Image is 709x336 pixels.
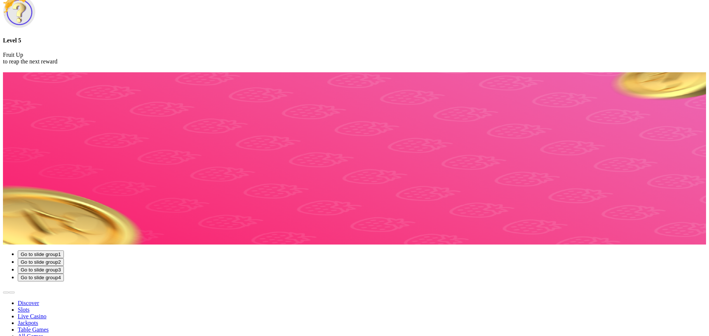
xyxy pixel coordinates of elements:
span: Go to slide group 1 [21,252,61,257]
button: Go to slide group4 [18,274,64,281]
p: Fruit Up to reap the next reward [3,52,706,65]
a: Slots [18,306,30,313]
button: Go to slide group1 [18,250,64,258]
span: Go to slide group 4 [21,275,61,280]
span: Go to slide group 2 [21,259,61,265]
button: next slide [9,291,15,294]
button: prev slide [3,291,9,294]
a: Discover [18,300,39,306]
a: Table Games [18,326,49,333]
h4: Level 5 [3,37,706,44]
a: Jackpots [18,320,38,326]
a: Live Casino [18,313,47,319]
span: Go to slide group 3 [21,267,61,273]
button: Go to slide group3 [18,266,64,274]
button: Go to slide group2 [18,258,64,266]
